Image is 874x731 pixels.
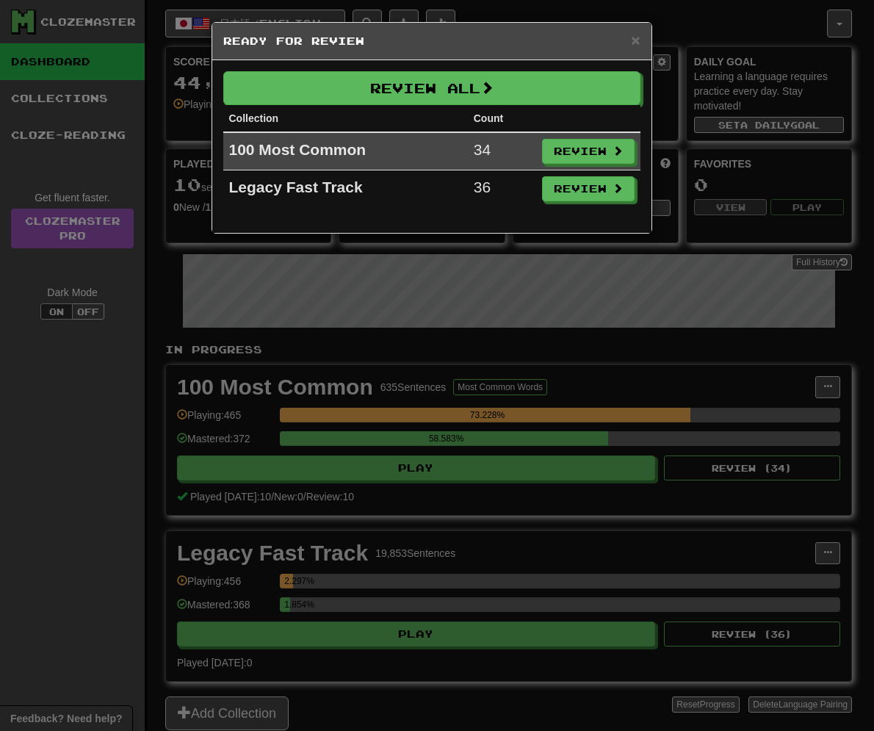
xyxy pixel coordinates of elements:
[223,132,468,170] td: 100 Most Common
[468,170,536,208] td: 36
[223,170,468,208] td: Legacy Fast Track
[223,105,468,132] th: Collection
[223,34,640,48] h5: Ready for Review
[468,105,536,132] th: Count
[542,176,635,201] button: Review
[631,32,640,48] span: ×
[468,132,536,170] td: 34
[631,32,640,48] button: Close
[223,71,640,105] button: Review All
[542,139,635,164] button: Review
